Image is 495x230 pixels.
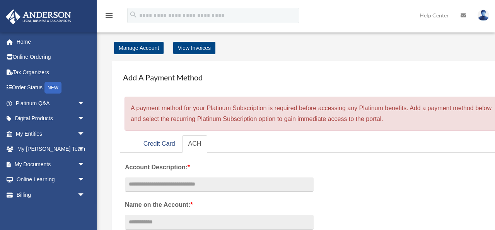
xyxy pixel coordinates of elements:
a: Manage Account [114,42,164,54]
a: Online Ordering [5,49,97,65]
a: Tax Organizers [5,65,97,80]
span: arrow_drop_down [77,172,93,188]
a: My Documentsarrow_drop_down [5,157,97,172]
a: Order StatusNEW [5,80,97,96]
a: Credit Card [137,135,181,153]
a: My Entitiesarrow_drop_down [5,126,97,141]
i: search [129,10,138,19]
a: My [PERSON_NAME] Teamarrow_drop_down [5,141,97,157]
label: Account Description: [125,162,314,173]
div: NEW [44,82,61,94]
img: User Pic [478,10,489,21]
a: menu [104,14,114,20]
a: View Invoices [173,42,215,54]
span: arrow_drop_down [77,126,93,142]
a: Open Invoices [11,203,97,218]
a: Platinum Q&Aarrow_drop_down [5,95,97,111]
span: arrow_drop_down [77,95,93,111]
a: Home [5,34,97,49]
a: ACH [182,135,208,153]
label: Name on the Account: [125,199,314,210]
span: arrow_drop_down [77,157,93,172]
span: arrow_drop_down [77,187,93,203]
a: Online Learningarrow_drop_down [5,172,97,187]
span: arrow_drop_down [77,111,93,127]
img: Anderson Advisors Platinum Portal [3,9,73,24]
a: Digital Productsarrow_drop_down [5,111,97,126]
i: menu [104,11,114,20]
a: Billingarrow_drop_down [5,187,97,203]
span: arrow_drop_down [77,141,93,157]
